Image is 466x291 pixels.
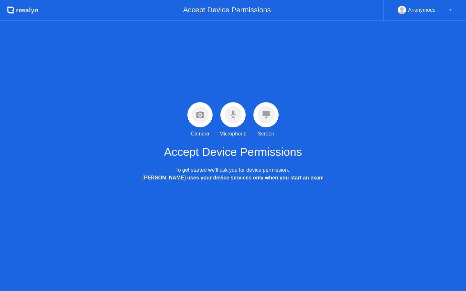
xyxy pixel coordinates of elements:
h1: Accept Device Permissions [164,144,302,161]
div: ▼ [449,6,452,14]
div: Anonymous [408,6,436,14]
div: Screen [258,130,274,138]
div: To get started we’ll ask you for device permission.. [142,166,324,182]
div: Camera [191,130,209,138]
b: [PERSON_NAME] uses your device services only when you start an exam [142,175,324,180]
div: Microphone [219,130,247,138]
